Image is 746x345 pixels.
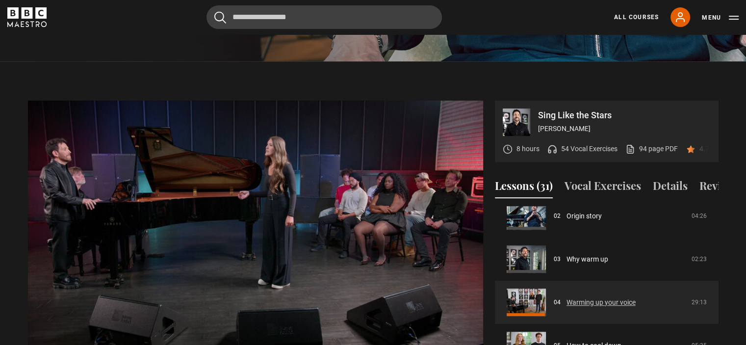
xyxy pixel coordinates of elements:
p: 54 Vocal Exercises [561,144,617,154]
input: Search [206,5,442,29]
button: Vocal Exercises [565,178,641,198]
p: Sing Like the Stars [538,111,711,120]
p: 8 hours [516,144,540,154]
button: Toggle navigation [702,13,739,23]
button: Submit the search query [214,11,226,24]
a: Origin story [566,211,602,221]
a: Warming up your voice [566,297,636,308]
a: All Courses [614,13,659,22]
a: 94 page PDF [625,144,678,154]
button: Details [653,178,688,198]
p: [PERSON_NAME] [538,124,711,134]
button: Lessons (31) [495,178,553,198]
svg: BBC Maestro [7,7,47,27]
a: Why warm up [566,254,608,265]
